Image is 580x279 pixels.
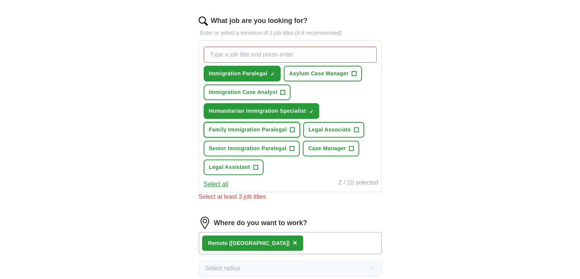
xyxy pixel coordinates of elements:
span: Select radius [205,264,241,273]
button: × [293,237,297,249]
div: 2 / 10 selected [338,178,378,189]
div: Remote ([GEOGRAPHIC_DATA]) [208,239,290,247]
span: ✓ [309,109,313,115]
button: Case Manager [303,141,359,156]
span: Asylum Case Manager [289,70,349,78]
span: ✓ [270,71,275,77]
span: Legal Assistant [209,163,250,171]
p: Enter or select a minimum of 3 job titles (4-8 recommended) [199,29,382,37]
span: Senior Immigration Paralegal [209,144,287,152]
button: Family Immigration Paralegal [204,122,300,138]
span: Immigration Paralegal [209,70,268,78]
button: Asylum Case Manager [284,66,362,81]
span: Case Manager [308,144,346,152]
div: Select at least 3 job titles [199,192,382,201]
span: Humanitarian Immigration Specialist [209,107,306,115]
span: Family Immigration Paralegal [209,126,287,134]
span: × [293,238,297,247]
label: What job are you looking for? [211,16,308,26]
img: search.png [199,16,208,26]
label: Where do you want to work? [214,218,307,228]
img: location.png [199,217,211,229]
button: Senior Immigration Paralegal [204,141,300,156]
button: Legal Associate [303,122,364,138]
span: Legal Associate [308,126,351,134]
button: Legal Assistant [204,159,263,175]
input: Type a job title and press enter [204,47,377,63]
button: Immigration Case Analyst [204,84,291,100]
button: Immigration Paralegal✓ [204,66,281,81]
button: Humanitarian Immigration Specialist✓ [204,103,320,119]
span: Immigration Case Analyst [209,88,278,96]
button: Select radius [199,260,382,276]
button: Select all [204,180,228,189]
